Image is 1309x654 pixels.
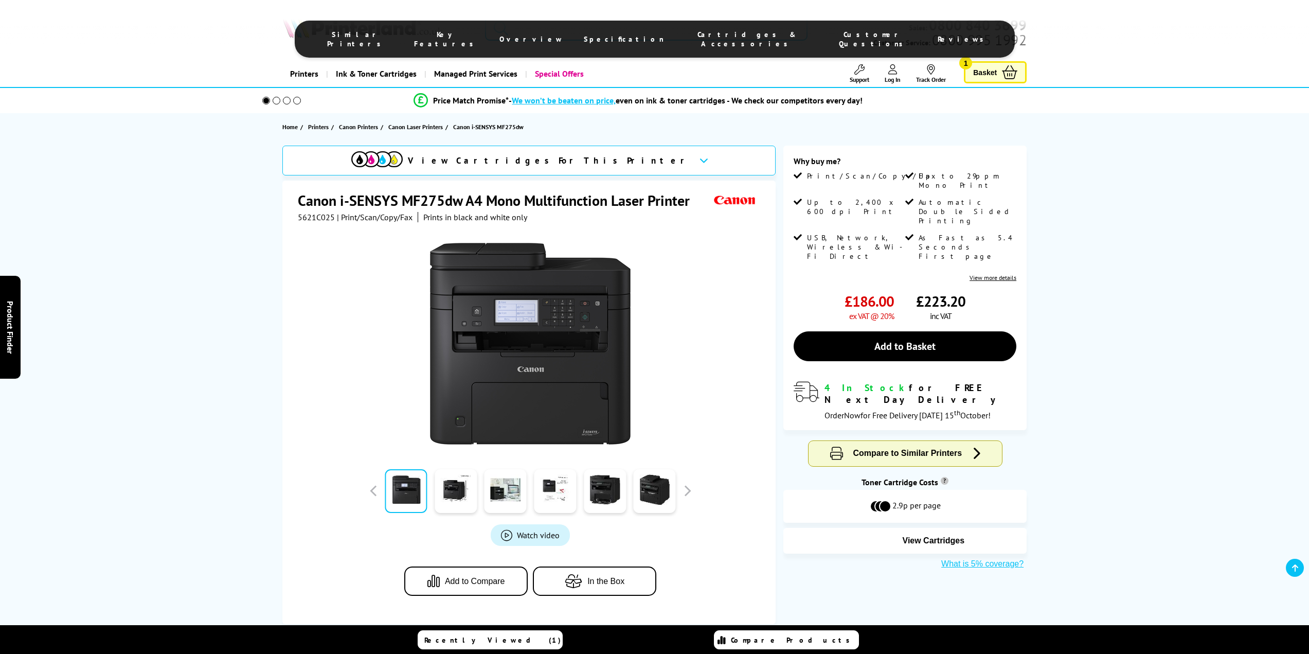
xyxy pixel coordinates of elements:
h1: Canon i-SENSYS MF275dw A4 Mono Multifunction Laser Printer [298,191,700,210]
a: Track Order [916,64,946,83]
i: Prints in black and white only [423,212,527,222]
span: USB, Network, Wireless & Wi-Fi Direct [807,233,903,261]
a: View more details [970,274,1016,281]
span: Key Features [414,30,479,48]
span: Print/Scan/Copy/Fax [807,171,939,181]
a: Compare Products [714,630,859,649]
span: Now [844,410,860,420]
span: Price Match Promise* [433,95,509,105]
div: - even on ink & toner cartridges - We check our competitors every day! [509,95,863,105]
span: £223.20 [916,292,965,311]
a: Printers [282,61,326,87]
a: Home [282,121,300,132]
button: View Cartridges [791,536,1019,546]
span: 2.9p per page [892,500,941,512]
span: Compare to Similar Printers [853,449,962,457]
span: We won’t be beaten on price, [512,95,616,105]
div: for FREE Next Day Delivery [824,382,1016,405]
span: Customer Questions [830,30,917,48]
a: Recently Viewed (1) [418,630,563,649]
a: Basket 1 [964,61,1027,83]
a: Ink & Toner Cartridges [326,61,424,87]
span: As Fast as 5.4 Seconds First page [919,233,1014,261]
a: Support [850,64,869,83]
span: Support [850,76,869,83]
span: Compare Products [731,635,855,645]
span: Specification [584,34,664,44]
div: modal_delivery [794,382,1016,420]
span: Canon Laser Printers [388,121,443,132]
span: Recently Viewed (1) [424,635,561,645]
span: In the Box [587,577,624,586]
span: Cartridges & Accessories [685,30,810,48]
span: Watch video [517,530,560,540]
img: Canon [711,191,759,210]
span: Basket [973,65,997,79]
span: 4 In Stock [824,382,909,394]
span: Add to Compare [445,577,505,586]
a: Special Offers [525,61,591,87]
button: What is 5% coverage? [938,559,1027,569]
span: ex VAT @ 20% [849,311,894,321]
span: Automatic Double Sided Printing [919,198,1014,225]
button: Compare to Similar Printers [809,441,1002,466]
img: View Cartridges [351,151,403,167]
span: Product Finder [5,301,15,353]
button: Add to Compare [404,567,528,596]
span: Order for Free Delivery [DATE] 15 October! [824,410,991,420]
span: 5621C025 [298,212,335,222]
div: Toner Cartridge Costs [783,477,1027,487]
span: £186.00 [845,292,894,311]
span: inc VAT [930,311,952,321]
img: Canon i-SENSYS MF275dw [429,243,631,445]
span: View Cartridges For This Printer [408,155,691,166]
span: Reviews [938,34,989,44]
span: View Cartridges [903,536,965,545]
sup: th [954,408,960,417]
span: Printers [308,121,329,132]
span: Up to 2,400 x 600 dpi Print [807,198,903,216]
a: Managed Print Services [424,61,525,87]
span: Ink & Toner Cartridges [336,61,417,87]
span: Up to 29ppm Mono Print [919,171,1014,190]
li: modal_Promise [248,92,1029,110]
span: Overview [499,34,563,44]
a: Add to Basket [794,331,1016,361]
a: Printers [308,121,331,132]
sup: Cost per page [941,477,948,485]
span: Log In [885,76,901,83]
span: Similar Printers [320,30,394,48]
a: Canon i-SENSYS MF275dw [453,121,526,132]
button: In the Box [533,567,656,596]
span: | Print/Scan/Copy/Fax [337,212,413,222]
span: Home [282,121,298,132]
span: 1 [959,57,972,69]
a: Canon Printers [339,121,381,132]
span: Canon Printers [339,121,378,132]
a: Product_All_Videos [491,524,570,546]
div: Why buy me? [794,156,1016,171]
a: Log In [885,64,901,83]
a: Canon Laser Printers [388,121,445,132]
span: Canon i-SENSYS MF275dw [453,121,524,132]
